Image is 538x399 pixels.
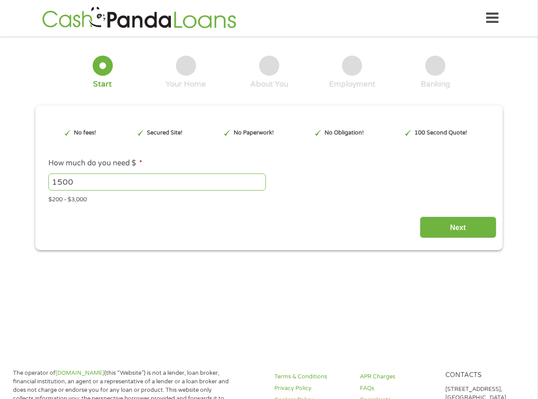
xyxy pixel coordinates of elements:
[56,369,104,377] a: [DOMAIN_NAME]
[166,79,206,89] div: Your Home
[414,129,467,137] p: 100 Second Quote!
[421,79,450,89] div: Banking
[234,129,274,137] p: No Paperwork!
[48,192,490,204] div: $200 - $3,000
[93,79,112,89] div: Start
[39,5,239,31] img: GetLoanNow Logo
[360,384,434,393] a: FAQs
[48,159,142,168] label: How much do you need $
[360,373,434,381] a: APR Charges
[147,129,183,137] p: Secured Site!
[325,129,364,137] p: No Obligation!
[74,129,96,137] p: No fees!
[420,217,496,239] input: Next
[274,384,349,393] a: Privacy Policy
[329,79,376,89] div: Employment
[445,371,520,380] h4: Contacts
[274,373,349,381] a: Terms & Conditions
[250,79,288,89] div: About You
